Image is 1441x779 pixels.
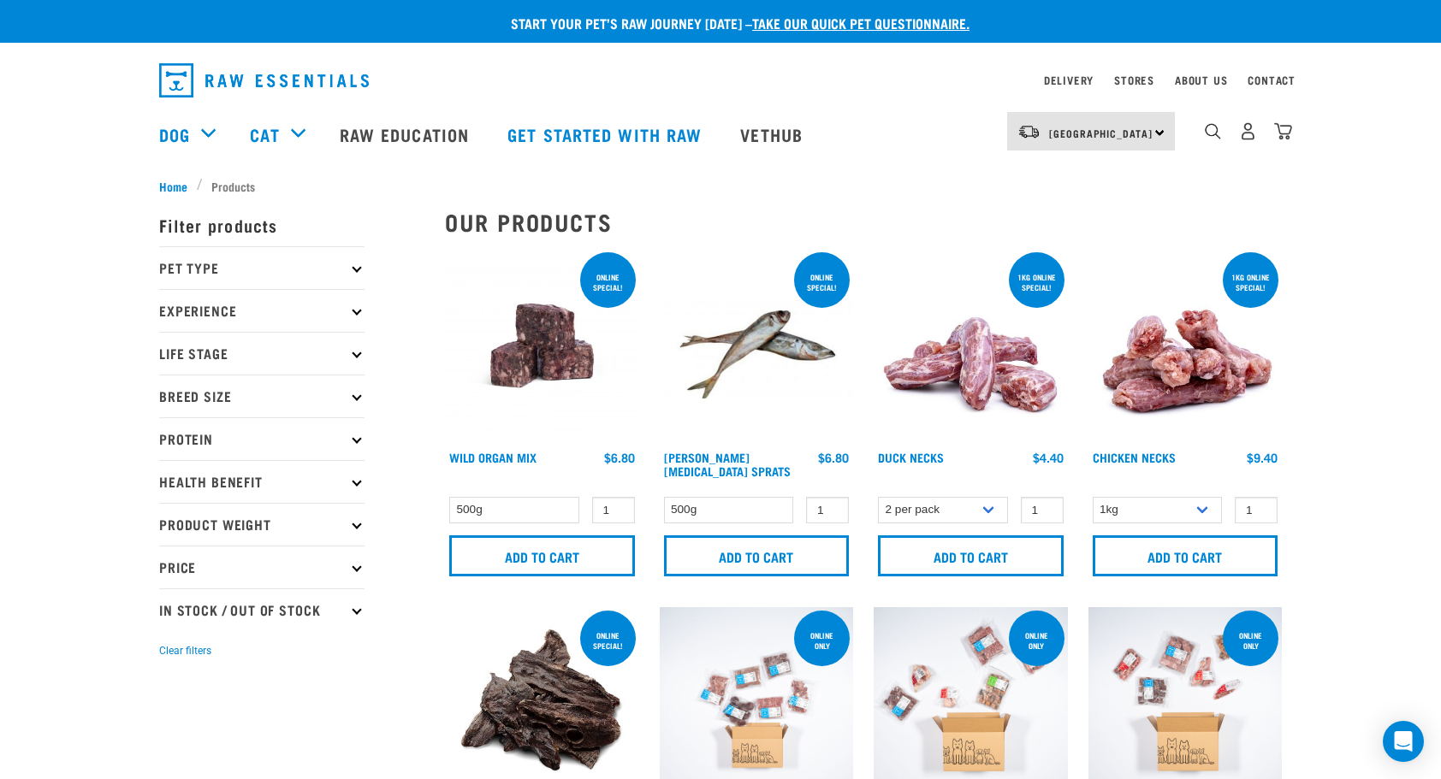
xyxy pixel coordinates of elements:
[145,56,1296,104] nav: dropdown navigation
[580,623,636,658] div: ONLINE SPECIAL!
[159,289,365,332] p: Experience
[159,177,187,195] span: Home
[794,264,850,300] div: ONLINE SPECIAL!
[1033,451,1064,464] div: $4.40
[1235,497,1278,523] input: 1
[664,454,791,474] a: [PERSON_NAME][MEDICAL_DATA] Sprats
[1044,77,1094,83] a: Delivery
[159,375,365,417] p: Breed Size
[159,177,197,195] a: Home
[1009,623,1064,658] div: Online Only
[660,249,854,443] img: Jack Mackarel Sparts Raw Fish For Dogs
[874,249,1068,443] img: Pile Of Duck Necks For Pets
[159,121,190,147] a: Dog
[449,535,635,576] input: Add to cart
[1248,77,1296,83] a: Contact
[159,417,365,460] p: Protein
[1247,451,1278,464] div: $9.40
[580,264,636,300] div: ONLINE SPECIAL!
[159,177,1282,195] nav: breadcrumbs
[1009,264,1064,300] div: 1kg online special!
[1114,77,1154,83] a: Stores
[752,19,970,27] a: take our quick pet questionnaire.
[445,209,1282,235] h2: Our Products
[1088,249,1283,443] img: Pile Of Chicken Necks For Pets
[1175,77,1227,83] a: About Us
[159,460,365,503] p: Health Benefit
[490,100,723,168] a: Get started with Raw
[664,535,850,576] input: Add to cart
[878,454,944,460] a: Duck Necks
[818,451,849,464] div: $6.80
[159,332,365,375] p: Life Stage
[1274,122,1292,140] img: home-icon@2x.png
[1205,123,1221,139] img: home-icon-1@2x.png
[1049,130,1153,136] span: [GEOGRAPHIC_DATA]
[1093,454,1176,460] a: Chicken Necks
[1239,122,1257,140] img: user.png
[159,588,365,631] p: In Stock / Out Of Stock
[878,535,1064,576] input: Add to cart
[445,249,639,443] img: Wild Organ Mix
[159,63,369,97] img: Raw Essentials Logo
[723,100,824,168] a: Vethub
[159,204,365,246] p: Filter products
[449,454,537,460] a: Wild Organ Mix
[794,623,850,658] div: ONLINE ONLY
[1017,124,1041,139] img: van-moving.png
[1093,535,1278,576] input: Add to cart
[806,497,849,523] input: 1
[323,100,490,168] a: Raw Education
[1223,623,1278,658] div: Online Only
[250,121,279,147] a: Cat
[592,497,635,523] input: 1
[604,451,635,464] div: $6.80
[1223,264,1278,300] div: 1kg online special!
[159,546,365,588] p: Price
[159,246,365,289] p: Pet Type
[1021,497,1064,523] input: 1
[1383,721,1424,762] div: Open Intercom Messenger
[159,643,211,658] button: Clear filters
[159,503,365,546] p: Product Weight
